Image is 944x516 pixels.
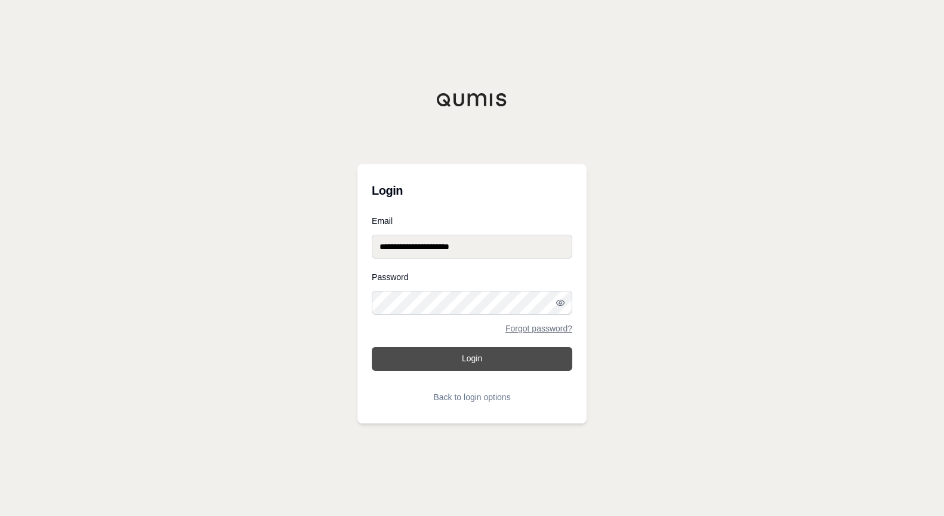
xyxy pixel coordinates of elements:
a: Forgot password? [505,324,572,333]
img: Qumis [436,93,508,107]
button: Login [372,347,572,371]
label: Email [372,217,572,225]
label: Password [372,273,572,281]
button: Back to login options [372,385,572,409]
h3: Login [372,179,572,202]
